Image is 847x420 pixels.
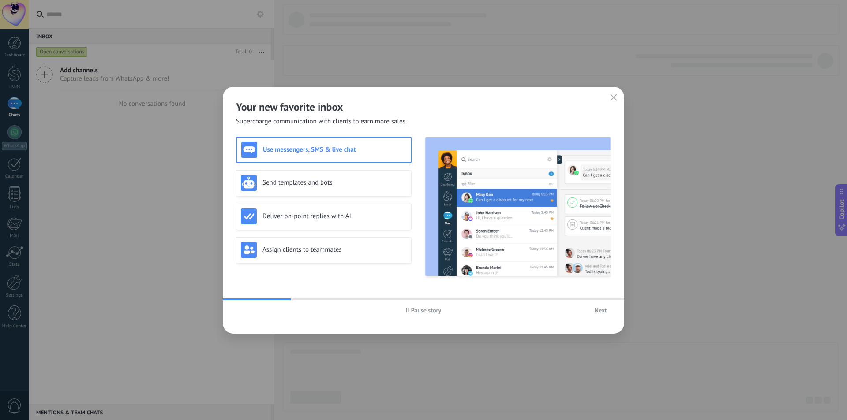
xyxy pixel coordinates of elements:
h3: Send templates and bots [262,178,407,187]
h3: Assign clients to teammates [262,245,407,254]
h3: Use messengers, SMS & live chat [263,145,406,154]
h2: Your new favorite inbox [236,100,611,114]
span: Supercharge communication with clients to earn more sales. [236,117,407,126]
button: Pause story [402,304,446,317]
button: Next [591,304,611,317]
span: Next [595,307,607,313]
span: Pause story [411,307,442,313]
h3: Deliver on-point replies with AI [262,212,407,220]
